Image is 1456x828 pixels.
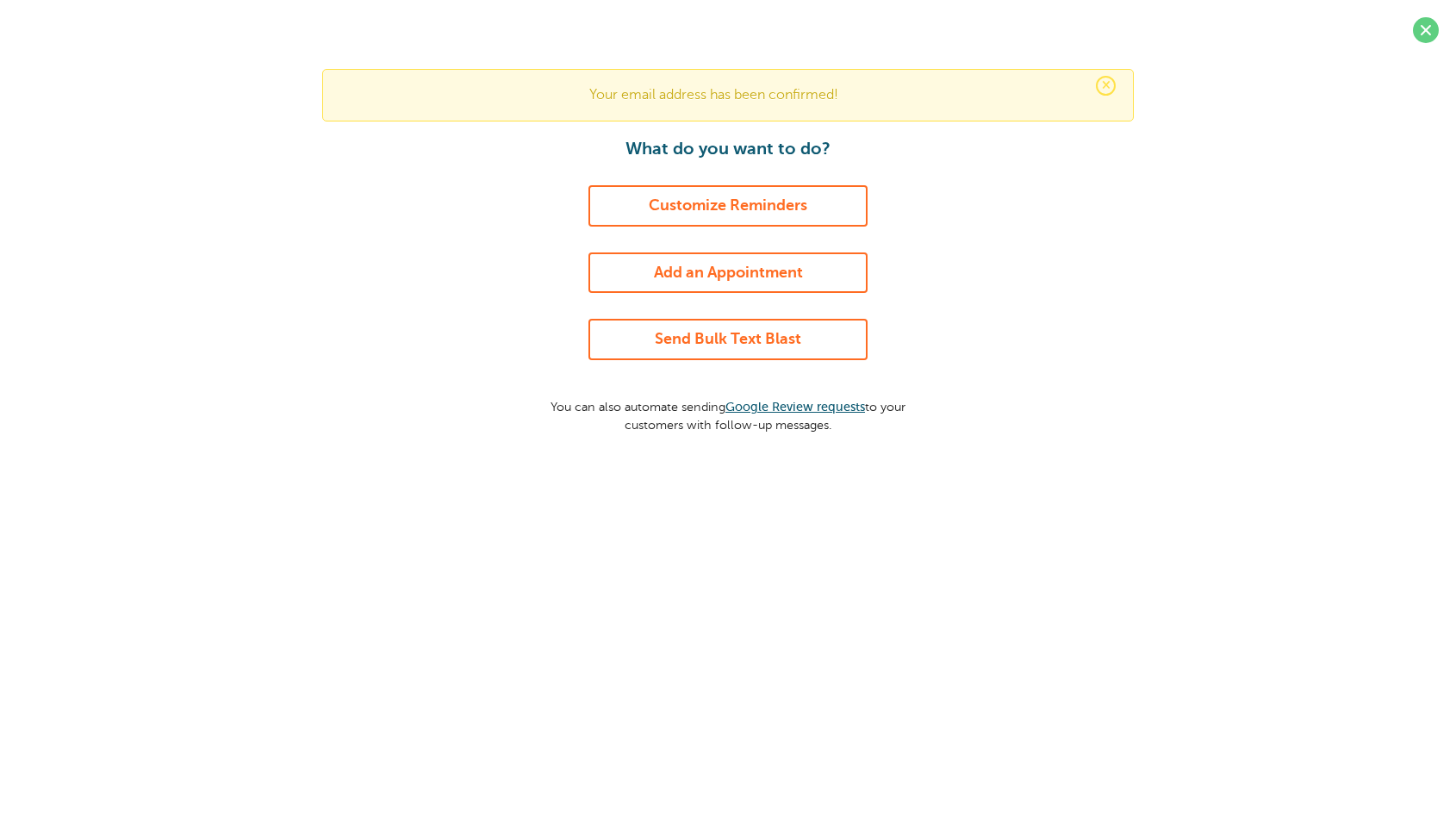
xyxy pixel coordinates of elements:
[725,400,865,414] a: Google Review requests
[534,139,922,159] h1: What do you want to do?
[588,252,868,294] a: Add an Appointment
[588,185,868,227] a: Customize Reminders
[588,319,868,360] a: Send Bulk Text Blast
[534,386,922,433] p: You can also automate sending to your customers with follow-up messages.
[340,87,1116,103] p: Your email address has been confirmed!
[1096,76,1116,96] span: ×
